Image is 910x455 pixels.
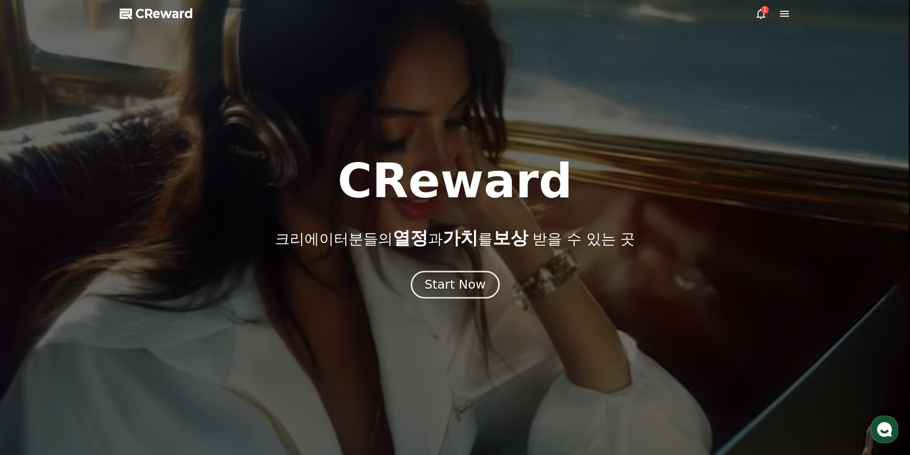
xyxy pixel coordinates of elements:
[425,276,485,293] div: Start Now
[152,326,163,334] span: 설정
[755,8,767,20] a: 1
[275,228,635,248] p: 크리에이터분들의 과 를 받을 수 있는 곳
[3,311,65,336] a: 홈
[413,281,498,291] a: Start Now
[393,228,428,248] span: 열정
[493,228,528,248] span: 보상
[410,270,499,298] button: Start Now
[443,228,478,248] span: 가치
[135,6,193,22] span: CReward
[31,326,37,334] span: 홈
[65,311,126,336] a: 대화
[337,158,572,205] h1: CReward
[761,6,769,14] div: 1
[90,326,101,334] span: 대화
[120,6,193,22] a: CReward
[126,311,188,336] a: 설정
